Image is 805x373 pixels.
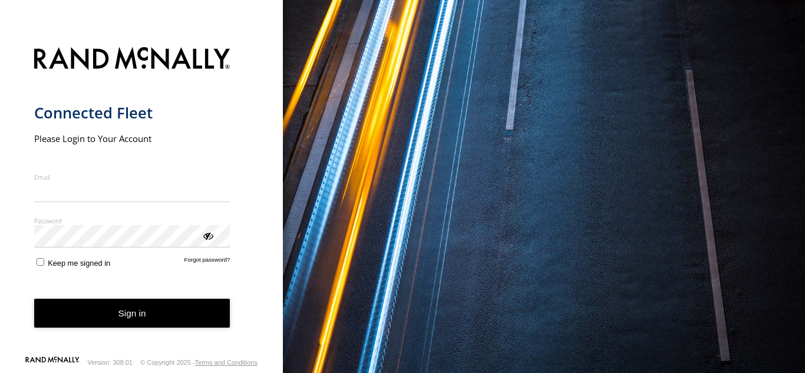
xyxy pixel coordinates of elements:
img: Rand McNally [34,45,230,75]
h2: Please Login to Your Account [34,133,230,144]
a: Terms and Conditions [195,359,258,366]
div: © Copyright 2025 - [140,359,258,366]
div: ViewPassword [202,229,213,241]
span: Keep me signed in [48,259,110,268]
a: Visit our Website [25,357,80,368]
h1: Connected Fleet [34,103,230,123]
input: Keep me signed in [37,258,44,266]
form: main [34,40,249,355]
label: Password [34,216,230,225]
div: Version: 308.01 [88,359,133,366]
a: Forgot password? [184,256,230,268]
button: Sign in [34,299,230,328]
label: Email [34,173,230,181]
